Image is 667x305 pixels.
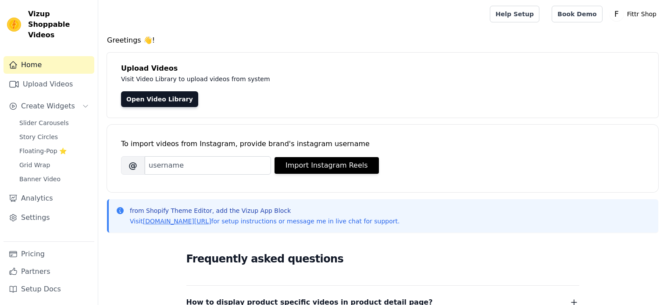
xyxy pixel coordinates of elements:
a: Book Demo [552,6,602,22]
a: Analytics [4,190,94,207]
a: Story Circles [14,131,94,143]
h4: Upload Videos [121,63,644,74]
a: [DOMAIN_NAME][URL] [143,218,211,225]
a: Banner Video [14,173,94,185]
span: Vizup Shoppable Videos [28,9,91,40]
span: Grid Wrap [19,161,50,169]
h2: Frequently asked questions [186,250,579,268]
div: To import videos from Instagram, provide brand's instagram username [121,139,644,149]
span: @ [121,156,145,175]
a: Slider Carousels [14,117,94,129]
button: F Fittr Shop [610,6,660,22]
a: Upload Videos [4,75,94,93]
input: username [145,156,271,175]
p: Visit Video Library to upload videos from system [121,74,514,84]
span: Banner Video [19,175,61,183]
p: Fittr Shop [624,6,660,22]
p: from Shopify Theme Editor, add the Vizup App Block [130,206,399,215]
a: Home [4,56,94,74]
text: F [614,10,619,18]
a: Settings [4,209,94,226]
span: Slider Carousels [19,118,69,127]
button: Import Instagram Reels [275,157,379,174]
a: Help Setup [490,6,539,22]
span: Create Widgets [21,101,75,111]
a: Open Video Library [121,91,198,107]
a: Partners [4,263,94,280]
h4: Greetings 👋! [107,35,658,46]
a: Grid Wrap [14,159,94,171]
button: Create Widgets [4,97,94,115]
a: Floating-Pop ⭐ [14,145,94,157]
a: Setup Docs [4,280,94,298]
img: Vizup [7,18,21,32]
span: Story Circles [19,133,58,141]
p: Visit for setup instructions or message me in live chat for support. [130,217,399,226]
span: Floating-Pop ⭐ [19,147,67,155]
a: Pricing [4,245,94,263]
